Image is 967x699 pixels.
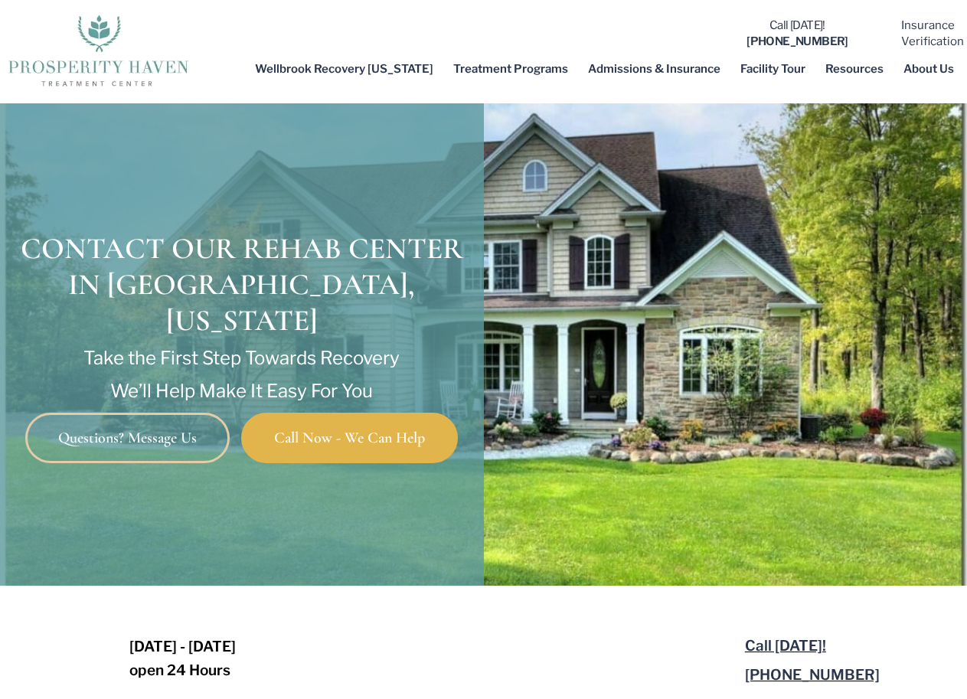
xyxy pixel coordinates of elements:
[8,231,476,338] h1: Contact Our Rehab Center in [GEOGRAPHIC_DATA], [US_STATE]
[8,348,476,368] p: Take the First Step Towards Recovery
[893,51,964,87] a: About Us
[8,381,476,401] p: We’ll Help Make It Easy For You
[129,635,465,682] p: [DATE] - [DATE] open 24 Hours
[746,34,848,48] b: [PHONE_NUMBER]
[815,51,893,87] a: Resources
[274,430,425,446] span: Call Now - We Can Help
[730,51,815,87] a: Facility Tour
[245,51,443,87] a: Wellbrook Recovery [US_STATE]
[746,18,848,47] a: Call [DATE]![PHONE_NUMBER]
[578,51,730,87] a: Admissions & Insurance
[58,430,197,446] span: Questions? Message Us
[3,11,193,87] img: The logo for Prosperity Haven Addiction Recovery Center.
[25,413,230,463] a: Questions? Message Us
[241,413,458,463] a: Call Now - We Can Help
[745,637,880,684] a: Call [DATE]![PHONE_NUMBER]
[901,18,964,47] a: InsuranceVerification
[443,51,578,87] a: Treatment Programs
